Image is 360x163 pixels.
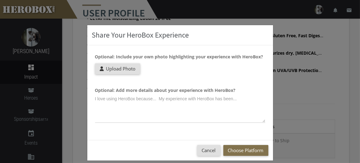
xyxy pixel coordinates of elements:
p: Optional: Include your own photo highlighting your experience with HeroBox? [95,53,265,60]
span: Upload Photo [106,66,135,72]
button: Cancel [197,145,221,156]
button: Choose Platform [223,145,268,156]
p: Optional: Add more details about your experience with HeroBox? [95,87,265,94]
h3: Share Your HeroBox Experience [92,30,268,40]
